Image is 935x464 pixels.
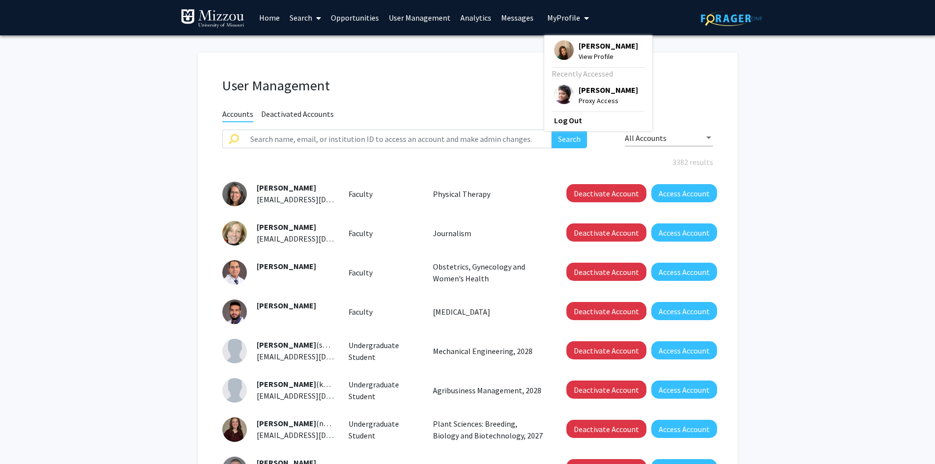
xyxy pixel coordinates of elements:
img: Profile Picture [222,260,247,285]
button: Deactivate Account [566,263,646,281]
h1: User Management [222,77,713,94]
img: Profile Picture [222,339,247,363]
p: Journalism [433,227,545,239]
span: (sancg) [257,340,341,350]
span: [PERSON_NAME] [579,40,638,51]
span: [EMAIL_ADDRESS][DOMAIN_NAME] [257,391,376,401]
p: Plant Sciences: Breeding, Biology and Biotechnology, 2027 [433,418,545,441]
button: Access Account [651,184,717,202]
div: Faculty [341,188,426,200]
span: (ka2qp) [257,379,342,389]
span: [PERSON_NAME] [257,183,316,192]
input: Search name, email, or institution ID to access an account and make admin changes. [244,130,552,148]
div: Recently Accessed [552,68,642,80]
p: [MEDICAL_DATA] [433,306,545,318]
div: Faculty [341,267,426,278]
span: [PERSON_NAME] [257,379,316,389]
span: Proxy Access [579,95,638,106]
img: Profile Picture [222,221,247,246]
button: Access Account [651,381,717,399]
button: Deactivate Account [566,341,646,359]
a: User Management [384,0,455,35]
span: (nma394) [257,418,348,428]
span: My Profile [547,13,580,23]
span: View Profile [579,51,638,62]
span: [EMAIL_ADDRESS][DOMAIN_NAME] [257,234,376,244]
a: Opportunities [326,0,384,35]
button: Access Account [651,223,717,242]
span: [EMAIL_ADDRESS][DOMAIN_NAME] [257,352,376,361]
div: Undergraduate Student [341,339,426,363]
button: Access Account [651,341,717,359]
div: Faculty [341,227,426,239]
span: [PERSON_NAME] [579,84,638,95]
img: University of Missouri Logo [181,9,244,28]
button: Search [552,130,587,148]
span: All Accounts [625,133,667,143]
img: Profile Picture [222,378,247,403]
span: [PERSON_NAME] [257,300,316,310]
img: Profile Picture [554,40,574,60]
div: 3382 results [215,156,721,168]
span: Accounts [222,109,253,122]
button: Deactivate Account [566,223,646,242]
p: Mechanical Engineering, 2028 [433,345,545,357]
a: Search [285,0,326,35]
span: [EMAIL_ADDRESS][DOMAIN_NAME][US_STATE] [257,194,416,204]
div: Undergraduate Student [341,379,426,402]
div: Profile Picture[PERSON_NAME]View Profile [554,40,638,62]
button: Deactivate Account [566,381,646,399]
button: Deactivate Account [566,184,646,202]
img: ForagerOne Logo [701,11,762,26]
img: Profile Picture [222,300,247,324]
a: Home [254,0,285,35]
div: Undergraduate Student [341,418,426,441]
p: Physical Therapy [433,188,545,200]
button: Access Account [651,302,717,320]
span: [PERSON_NAME] [257,261,316,271]
p: Agribusiness Management, 2028 [433,384,545,396]
span: Deactivated Accounts [261,109,334,121]
span: [EMAIL_ADDRESS][DOMAIN_NAME] [257,430,376,440]
p: Obstetrics, Gynecology and Women’s Health [433,261,545,284]
button: Deactivate Account [566,420,646,438]
button: Access Account [651,263,717,281]
span: [PERSON_NAME] [257,340,316,350]
button: Deactivate Account [566,302,646,320]
div: Profile Picture[PERSON_NAME]Proxy Access [554,84,638,106]
button: Access Account [651,420,717,438]
span: [PERSON_NAME] [257,222,316,232]
img: Profile Picture [222,182,247,206]
img: Profile Picture [554,84,574,104]
span: [PERSON_NAME] [257,418,316,428]
div: Faculty [341,306,426,318]
a: Analytics [455,0,496,35]
a: Messages [496,0,538,35]
a: Log Out [554,114,642,126]
iframe: Chat [7,420,42,457]
img: Profile Picture [222,417,247,442]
